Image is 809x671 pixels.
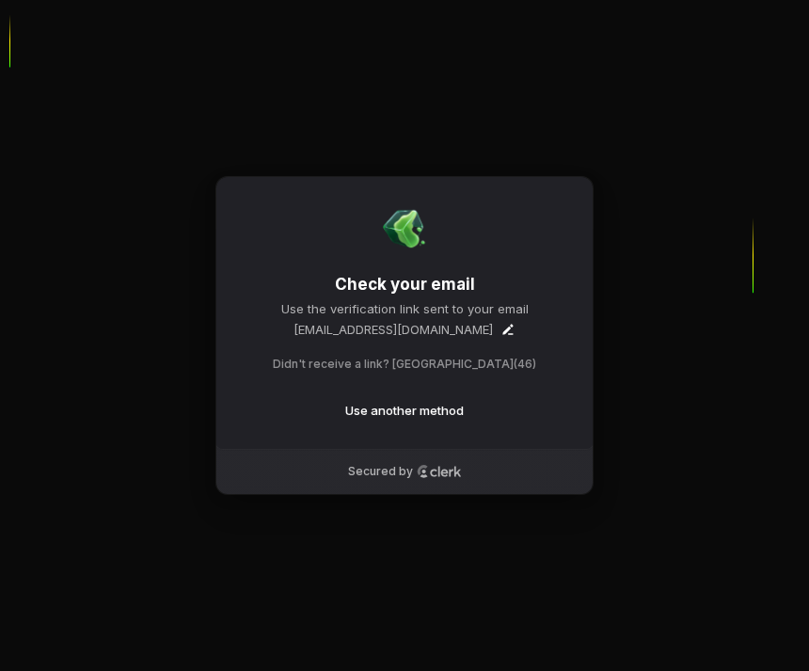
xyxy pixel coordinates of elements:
[253,300,556,317] p: Use the verification link sent to your email
[417,465,462,478] a: Clerk logo
[253,274,556,296] h1: Check your email
[500,322,516,337] button: Edit
[348,464,413,479] p: Secured by
[382,206,427,251] img: Jello SEO
[293,321,493,338] p: [EMAIL_ADDRESS][DOMAIN_NAME]
[345,402,464,419] a: Use another method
